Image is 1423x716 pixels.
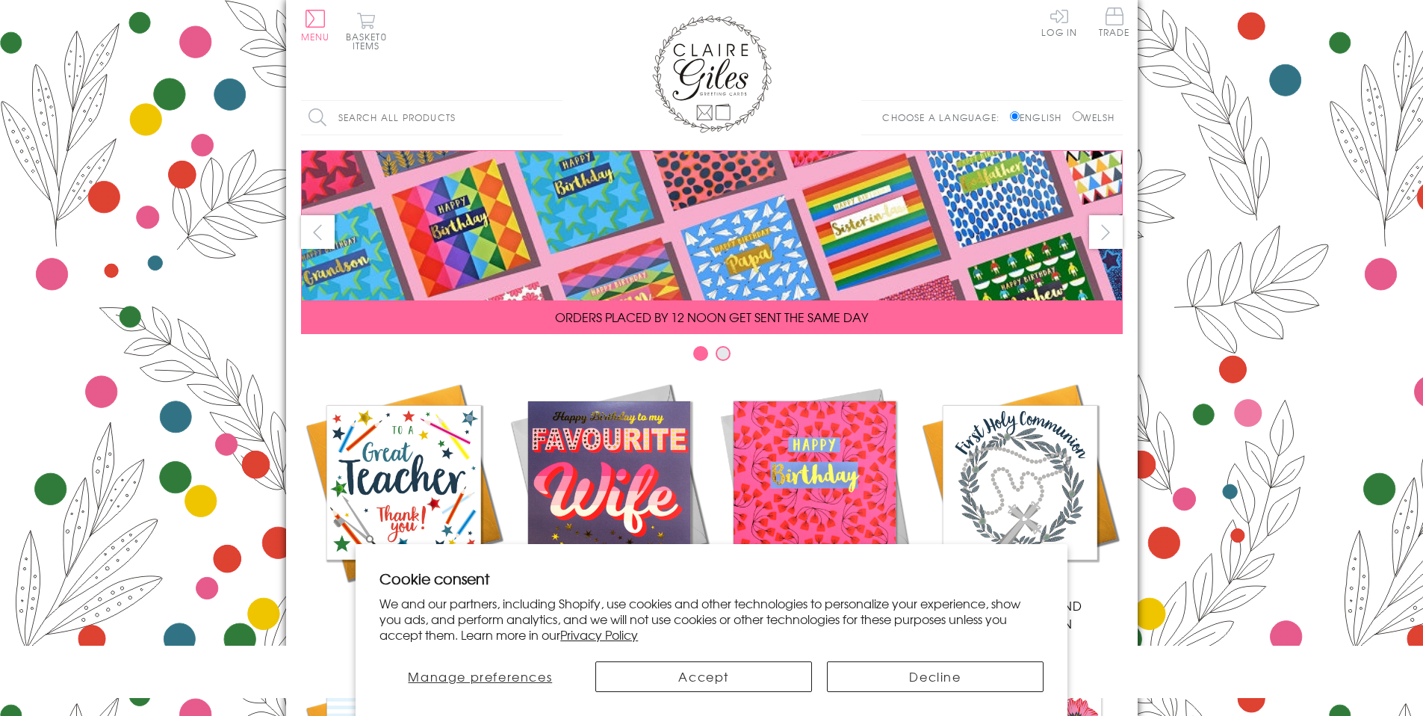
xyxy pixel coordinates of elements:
[1073,111,1082,121] input: Welsh
[1010,111,1020,121] input: English
[379,568,1044,589] h2: Cookie consent
[301,10,330,41] button: Menu
[301,30,330,43] span: Menu
[716,346,731,361] button: Carousel Page 2
[346,12,387,50] button: Basket0 items
[379,596,1044,642] p: We and our partners, including Shopify, use cookies and other technologies to personalize your ex...
[917,380,1123,632] a: Communion and Confirmation
[560,626,638,644] a: Privacy Policy
[301,380,506,614] a: Academic
[379,661,580,692] button: Manage preferences
[301,345,1123,368] div: Carousel Pagination
[595,661,812,692] button: Accept
[506,380,712,614] a: New Releases
[1099,7,1130,40] a: Trade
[827,661,1044,692] button: Decline
[1010,111,1069,124] label: English
[301,101,562,135] input: Search all products
[301,215,335,249] button: prev
[1099,7,1130,37] span: Trade
[693,346,708,361] button: Carousel Page 1 (Current Slide)
[353,30,387,52] span: 0 items
[712,380,917,614] a: Birthdays
[548,101,562,135] input: Search
[652,15,772,133] img: Claire Giles Greetings Cards
[1073,111,1115,124] label: Welsh
[408,667,552,685] span: Manage preferences
[555,308,868,326] span: ORDERS PLACED BY 12 NOON GET SENT THE SAME DAY
[1089,215,1123,249] button: next
[882,111,1007,124] p: Choose a language:
[1041,7,1077,37] a: Log In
